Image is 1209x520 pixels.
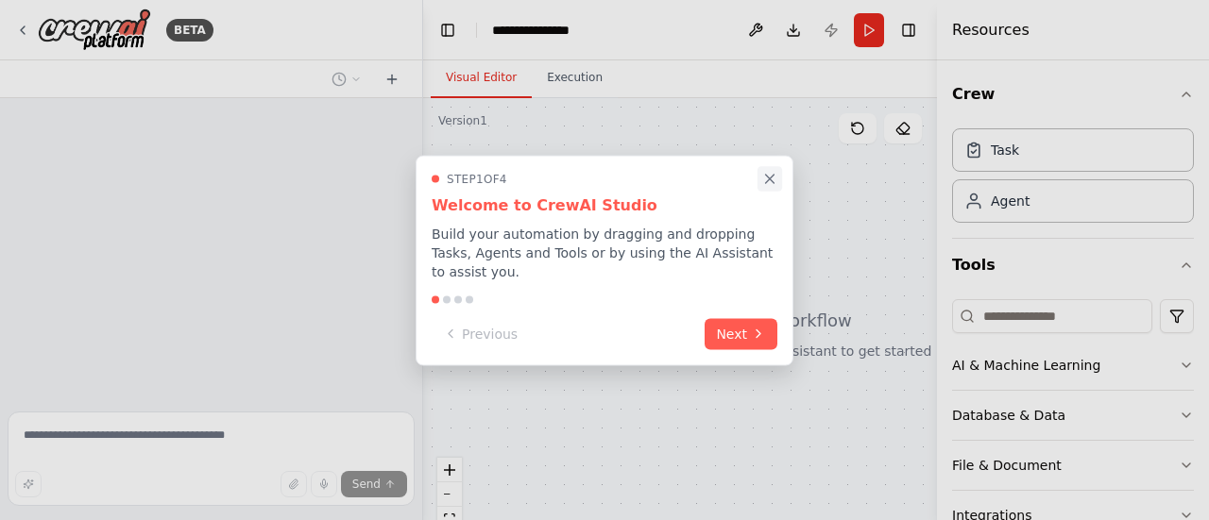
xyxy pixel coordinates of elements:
button: Close walkthrough [758,166,782,191]
button: Next [705,318,777,349]
p: Build your automation by dragging and dropping Tasks, Agents and Tools or by using the AI Assista... [432,224,777,280]
span: Step 1 of 4 [447,171,507,186]
button: Previous [432,318,529,349]
button: Hide left sidebar [434,17,461,43]
h3: Welcome to CrewAI Studio [432,193,777,216]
